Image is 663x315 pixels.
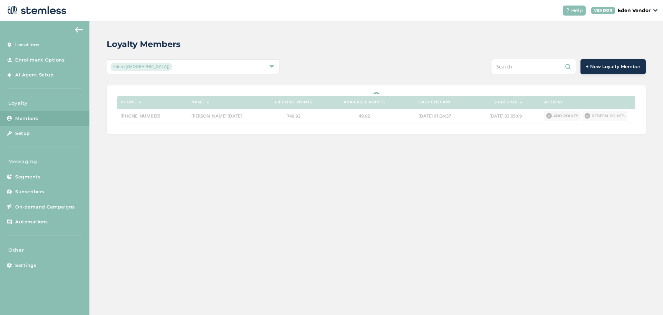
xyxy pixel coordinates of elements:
[491,59,576,74] input: Search
[15,41,40,48] span: Locations
[591,7,615,14] div: VENDOR
[571,7,583,14] span: Help
[618,7,651,14] p: Eden Vendor
[628,282,663,315] iframe: Chat Widget
[15,72,54,78] span: AI Agent Setup
[15,130,30,137] span: Setup
[580,59,646,74] button: + New Loyalty Member
[566,8,570,12] img: icon-help-white-03924b79.svg
[110,63,172,71] span: Eden ([GEOGRAPHIC_DATA])
[15,188,45,195] span: Subscribers
[15,57,65,64] span: Enrollment Options
[75,27,83,33] img: icon-arrow-back-accent-c549486e.svg
[15,219,48,225] span: Automations
[15,262,36,269] span: Settings
[15,204,75,211] span: On-demand Campaigns
[6,3,66,17] img: logo-dark-0685b13c.svg
[15,174,40,180] span: Segments
[653,9,657,12] img: icon_down-arrow-small-66adaf34.svg
[15,115,38,122] span: Members
[107,38,181,50] h2: Loyalty Members
[586,63,640,70] span: + New Loyalty Member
